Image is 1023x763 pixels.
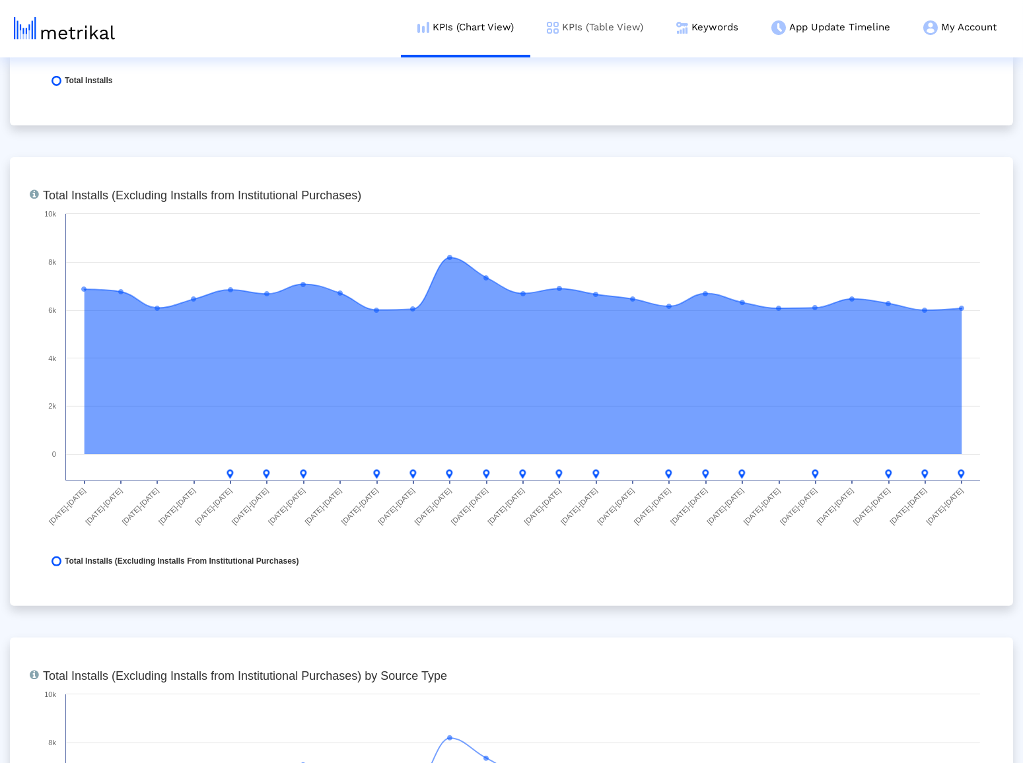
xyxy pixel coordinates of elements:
text: 0 [52,450,56,458]
text: [DATE]-[DATE] [267,486,306,526]
text: 8k [48,739,56,746]
tspan: Total Installs (Excluding Installs from Institutional Purchases) by Source Type [43,669,447,682]
text: [DATE]-[DATE] [815,486,855,526]
text: [DATE]-[DATE] [559,486,599,526]
text: [DATE]-[DATE] [450,486,489,526]
text: [DATE]-[DATE] [413,486,452,526]
text: [DATE]-[DATE] [632,486,672,526]
text: [DATE]-[DATE] [120,486,160,526]
img: app-update-menu-icon.png [771,20,786,35]
text: 4k [48,354,56,362]
text: [DATE]-[DATE] [303,486,343,526]
text: [DATE]-[DATE] [157,486,197,526]
img: metrical-logo-light.png [14,17,115,40]
text: [DATE]-[DATE] [230,486,269,526]
text: [DATE]-[DATE] [888,486,928,526]
text: 2k [48,402,56,410]
text: [DATE]-[DATE] [194,486,233,526]
text: [DATE]-[DATE] [705,486,745,526]
text: [DATE]-[DATE] [486,486,526,526]
text: [DATE]-[DATE] [925,486,964,526]
text: [DATE]-[DATE] [376,486,416,526]
span: Total Installs [65,76,112,86]
text: [DATE]-[DATE] [852,486,892,526]
text: 8k [48,258,56,266]
text: [DATE]-[DATE] [522,486,562,526]
text: 6k [48,306,56,314]
text: 10k [44,210,56,218]
text: [DATE]-[DATE] [340,486,380,526]
span: Total Installs (Excluding Installs From Institutional Purchases) [65,556,299,566]
text: [DATE]-[DATE] [596,486,635,526]
text: [DATE]-[DATE] [779,486,818,526]
text: [DATE]-[DATE] [48,486,87,526]
text: [DATE]-[DATE] [742,486,781,526]
img: my-account-menu-icon.png [923,20,938,35]
img: keywords.png [676,22,688,34]
text: [DATE]-[DATE] [84,486,123,526]
img: kpi-table-menu-icon.png [547,22,559,34]
text: 10k [44,690,56,698]
text: [DATE]-[DATE] [669,486,709,526]
img: kpi-chart-menu-icon.png [417,22,429,33]
tspan: Total Installs (Excluding Installs from Institutional Purchases) [43,189,361,202]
